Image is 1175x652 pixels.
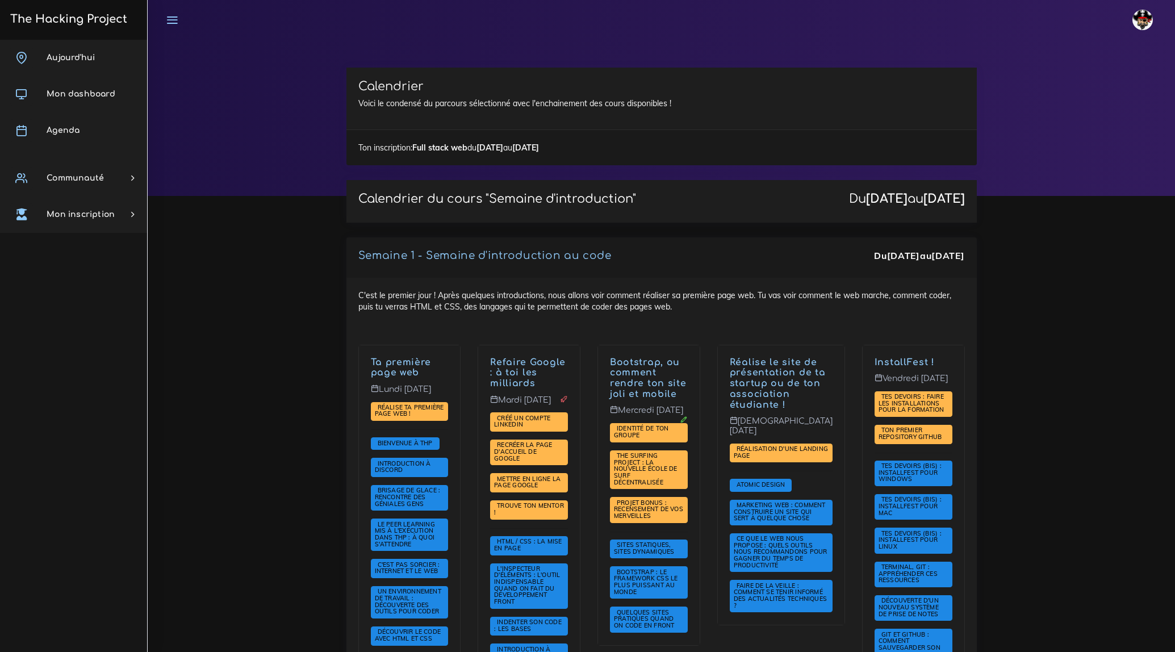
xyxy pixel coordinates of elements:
[875,374,952,392] p: Vendredi [DATE]
[375,403,444,418] span: Réalise ta première page web !
[734,501,826,523] a: Marketing web : comment construire un site qui sert à quelque chose
[734,481,788,489] a: Atomic Design
[375,404,444,419] a: Réalise ta première page web !
[490,395,568,413] p: Mardi [DATE]
[730,416,833,444] p: [DEMOGRAPHIC_DATA] [DATE]
[476,143,503,153] strong: [DATE]
[494,475,561,490] span: Mettre en ligne la page Google
[734,534,827,569] span: Ce que le web nous propose : quels outils nous recommandons pour gagner du temps de productivité
[923,192,965,206] strong: [DATE]
[879,596,942,617] span: Découverte d'un nouveau système de prise de notes
[866,192,908,206] strong: [DATE]
[879,530,942,551] a: Tes devoirs (bis) : Installfest pour Linux
[614,569,678,596] a: Bootstrap : le framework CSS le plus puissant au monde
[614,424,668,439] span: Identité de ton groupe
[614,541,677,555] span: Sites statiques, sites dynamiques
[358,250,612,261] a: Semaine 1 - Semaine d'introduction au code
[494,475,561,490] a: Mettre en ligne la page Google
[879,529,942,550] span: Tes devoirs (bis) : Installfest pour Linux
[494,565,560,606] a: L'inspecteur d'éléments : l'outil indispensable quand on fait du développement front
[358,192,636,206] p: Calendrier du cours "Semaine d'introduction"
[734,445,828,459] span: Réalisation d'une landing page
[879,392,947,413] span: Tes devoirs : faire les installations pour la formation
[7,13,127,26] h3: The Hacking Project
[371,384,449,403] p: Lundi [DATE]
[375,587,442,615] span: Un environnement de travail : découverte des outils pour coder
[494,537,562,552] span: HTML / CSS : la mise en page
[614,499,683,520] a: PROJET BONUS : recensement de vos merveilles
[734,582,827,609] span: Faire de la veille : comment se tenir informé des actualités techniques ?
[371,357,432,378] a: Ta première page web
[412,143,467,153] strong: Full stack web
[879,462,942,483] a: Tes devoirs (bis) : Installfest pour Windows
[375,460,431,475] a: Introduction à Discord
[734,582,827,610] a: Faire de la veille : comment se tenir informé des actualités techniques ?
[358,80,965,94] h3: Calendrier
[734,445,828,460] a: Réalisation d'une landing page
[931,250,964,261] strong: [DATE]
[614,452,678,486] span: The Surfing Project : la nouvelle école de surf décentralisée
[879,597,942,618] a: Découverte d'un nouveau système de prise de notes
[375,459,431,474] span: Introduction à Discord
[494,538,562,553] a: HTML / CSS : la mise en page
[887,250,920,261] strong: [DATE]
[375,561,441,576] a: C'est pas sorcier : internet et le web
[879,495,942,516] span: Tes devoirs (bis) : Installfest pour MAC
[614,425,668,440] a: Identité de ton groupe
[346,129,977,165] div: Ton inscription: du au
[610,406,688,424] p: Mercredi [DATE]
[849,192,965,206] div: Du au
[494,502,564,517] a: Trouve ton mentor !
[358,98,965,109] p: Voici le condensé du parcours sélectionné avec l'enchainement des cours disponibles !
[375,561,441,575] span: C'est pas sorcier : internet et le web
[494,501,564,516] span: Trouve ton mentor !
[47,174,104,182] span: Communauté
[874,249,964,262] div: Du au
[614,499,683,520] span: PROJET BONUS : recensement de vos merveilles
[610,357,687,399] a: Bootstrap, ou comment rendre ton site joli et mobile
[614,608,677,629] span: Quelques sites pratiques quand on code en front
[494,565,560,605] span: L'inspecteur d'éléments : l'outil indispensable quand on fait du développement front
[614,541,677,556] a: Sites statiques, sites dynamiques
[494,441,552,462] a: Recréer la page d'accueil de Google
[490,357,566,389] a: Refaire Google : à toi les milliards
[375,521,435,549] a: Le Peer learning mis à l'exécution dans THP : à quoi s'attendre
[375,439,436,447] a: Bienvenue à THP
[494,618,562,633] span: Indenter son code : les bases
[879,427,945,441] a: Ton premier repository GitHub
[512,143,539,153] strong: [DATE]
[47,53,95,62] span: Aujourd'hui
[375,628,441,642] span: Découvrir le code avec HTML et CSS
[879,393,947,414] a: Tes devoirs : faire les installations pour la formation
[1132,10,1153,30] img: avatar
[875,357,935,367] a: InstallFest !
[47,210,115,219] span: Mon inscription
[375,520,435,548] span: Le Peer learning mis à l'exécution dans THP : à quoi s'attendre
[614,609,677,630] a: Quelques sites pratiques quand on code en front
[375,486,441,507] span: Brisage de glace : rencontre des géniales gens
[734,480,788,488] span: Atomic Design
[494,415,550,429] a: Créé un compte LinkedIn
[494,618,562,633] a: Indenter son code : les bases
[879,496,942,517] a: Tes devoirs (bis) : Installfest pour MAC
[375,487,441,508] a: Brisage de glace : rencontre des géniales gens
[730,357,826,410] a: Réalise le site de présentation de ta startup ou de ton association étudiante !
[879,563,938,584] a: Terminal, Git : appréhender ces ressources
[375,588,442,616] a: Un environnement de travail : découverte des outils pour coder
[375,628,441,643] a: Découvrir le code avec HTML et CSS
[734,535,827,569] a: Ce que le web nous propose : quels outils nous recommandons pour gagner du temps de productivité
[47,90,115,98] span: Mon dashboard
[47,126,80,135] span: Agenda
[614,452,678,486] a: The Surfing Project : la nouvelle école de surf décentralisée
